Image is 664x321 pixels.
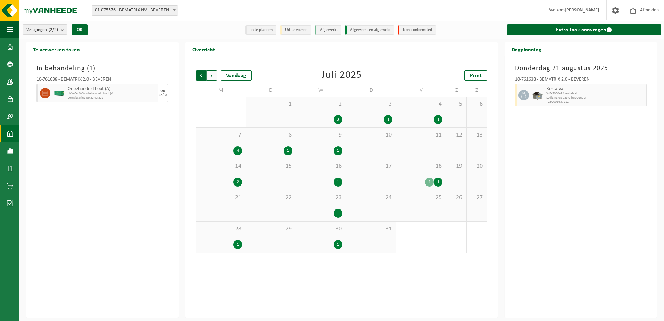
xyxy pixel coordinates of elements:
[92,5,178,16] span: 01-075576 - BEMATRIX NV - BEVEREN
[196,84,246,97] td: M
[207,70,217,81] span: Volgende
[345,25,394,35] li: Afgewerkt en afgemeld
[300,100,342,108] span: 2
[546,96,645,100] span: Lediging op vaste frequentie
[249,194,292,201] span: 22
[350,163,392,170] span: 17
[467,84,487,97] td: Z
[334,209,342,218] div: 1
[54,91,64,96] img: HK-XC-40-GN-00
[185,42,222,56] h2: Overzicht
[470,131,483,139] span: 13
[334,178,342,187] div: 1
[233,240,242,249] div: 1
[200,194,242,201] span: 21
[546,92,645,96] span: WB-5000-GA restafval
[350,131,392,139] span: 10
[68,86,156,92] span: Onbehandeld hout (A)
[300,194,342,201] span: 23
[284,146,292,155] div: 1
[89,65,93,72] span: 1
[434,115,442,124] div: 1
[565,8,599,13] strong: [PERSON_NAME]
[249,225,292,233] span: 29
[334,115,342,124] div: 3
[450,131,463,139] span: 12
[36,63,168,74] h3: In behandeling ( )
[200,225,242,233] span: 28
[515,63,647,74] h3: Donderdag 21 augustus 2025
[470,100,483,108] span: 6
[68,92,156,96] span: HK-XC-40-G onbehandeld hout (A)
[26,42,87,56] h2: Te verwerken taken
[221,70,252,81] div: Vandaag
[425,178,434,187] div: 1
[546,100,645,104] span: T250001637211
[434,178,442,187] div: 1
[315,25,341,35] li: Afgewerkt
[532,90,543,100] img: WB-5000-GAL-GY-01
[546,86,645,92] span: Restafval
[196,70,206,81] span: Vorige
[334,146,342,155] div: 1
[400,163,442,170] span: 18
[470,73,482,79] span: Print
[68,96,156,100] span: Omwisseling op aanvraag
[400,100,442,108] span: 4
[23,24,67,35] button: Vestigingen(2/2)
[233,178,242,187] div: 2
[515,77,647,84] div: 10-761638 - BEMATRIX 2.0 - BEVEREN
[470,194,483,201] span: 27
[72,24,88,35] button: OK
[450,163,463,170] span: 19
[245,25,276,35] li: In te plannen
[350,225,392,233] span: 31
[446,84,467,97] td: Z
[36,77,168,84] div: 10-761638 - BEMATRIX 2.0 - BEVEREN
[300,225,342,233] span: 30
[505,42,548,56] h2: Dagplanning
[49,27,58,32] count: (2/2)
[92,6,178,15] span: 01-075576 - BEMATRIX NV - BEVEREN
[346,84,396,97] td: D
[470,163,483,170] span: 20
[26,25,58,35] span: Vestigingen
[334,240,342,249] div: 1
[160,89,165,93] div: VR
[507,24,661,35] a: Extra taak aanvragen
[322,70,362,81] div: Juli 2025
[249,131,292,139] span: 8
[280,25,311,35] li: Uit te voeren
[200,163,242,170] span: 14
[396,84,446,97] td: V
[398,25,436,35] li: Non-conformiteit
[249,163,292,170] span: 15
[300,131,342,139] span: 9
[233,146,242,155] div: 4
[384,115,392,124] div: 1
[249,100,292,108] span: 1
[450,100,463,108] span: 5
[350,194,392,201] span: 24
[464,70,487,81] a: Print
[400,131,442,139] span: 11
[400,194,442,201] span: 25
[200,131,242,139] span: 7
[450,194,463,201] span: 26
[300,163,342,170] span: 16
[159,93,167,97] div: 22/08
[296,84,346,97] td: W
[246,84,296,97] td: D
[350,100,392,108] span: 3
